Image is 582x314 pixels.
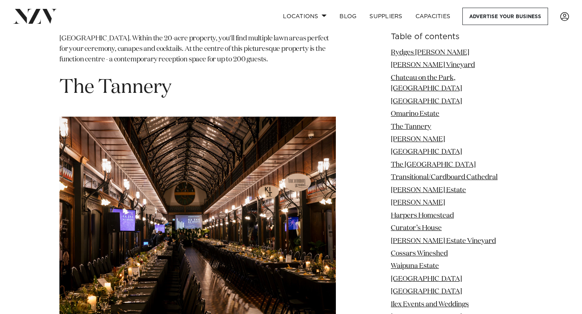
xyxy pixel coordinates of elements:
a: Capacities [409,8,457,25]
a: [PERSON_NAME] [391,199,445,206]
a: [GEOGRAPHIC_DATA] [391,276,462,283]
a: Rydges [PERSON_NAME] [391,49,469,56]
a: Chateau on the Park, [GEOGRAPHIC_DATA] [391,75,462,92]
a: [GEOGRAPHIC_DATA] [391,288,462,295]
span: The Tannery [59,78,171,97]
a: The Tannery [391,124,431,130]
a: [GEOGRAPHIC_DATA] [391,98,462,105]
a: SUPPLIERS [363,8,409,25]
a: Omarino Estate [391,111,439,117]
a: Locations [276,8,333,25]
a: Cossars Wineshed [391,250,448,257]
img: nzv-logo.png [13,9,57,23]
a: [PERSON_NAME] Estate Vineyard [391,238,496,245]
a: The [GEOGRAPHIC_DATA] [391,161,476,168]
a: Waipuna Estate [391,263,439,270]
a: BLOG [333,8,363,25]
a: [GEOGRAPHIC_DATA] [391,149,462,156]
a: [PERSON_NAME] Vineyard [391,62,475,69]
a: Harpers Homestead [391,212,454,219]
p: Omarino Estate is an award-winning vineyard and wedding venue on the outskirts of [GEOGRAPHIC_DAT... [59,23,336,65]
h6: Table of contents [391,33,523,41]
a: Transitional/Cardboard Cathedral [391,174,498,181]
a: [PERSON_NAME] Estate [391,187,466,194]
a: Curator’s House [391,225,442,232]
a: Advertise your business [462,8,548,25]
a: Ilex Events and Weddings [391,301,469,308]
a: [PERSON_NAME] [391,136,445,143]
